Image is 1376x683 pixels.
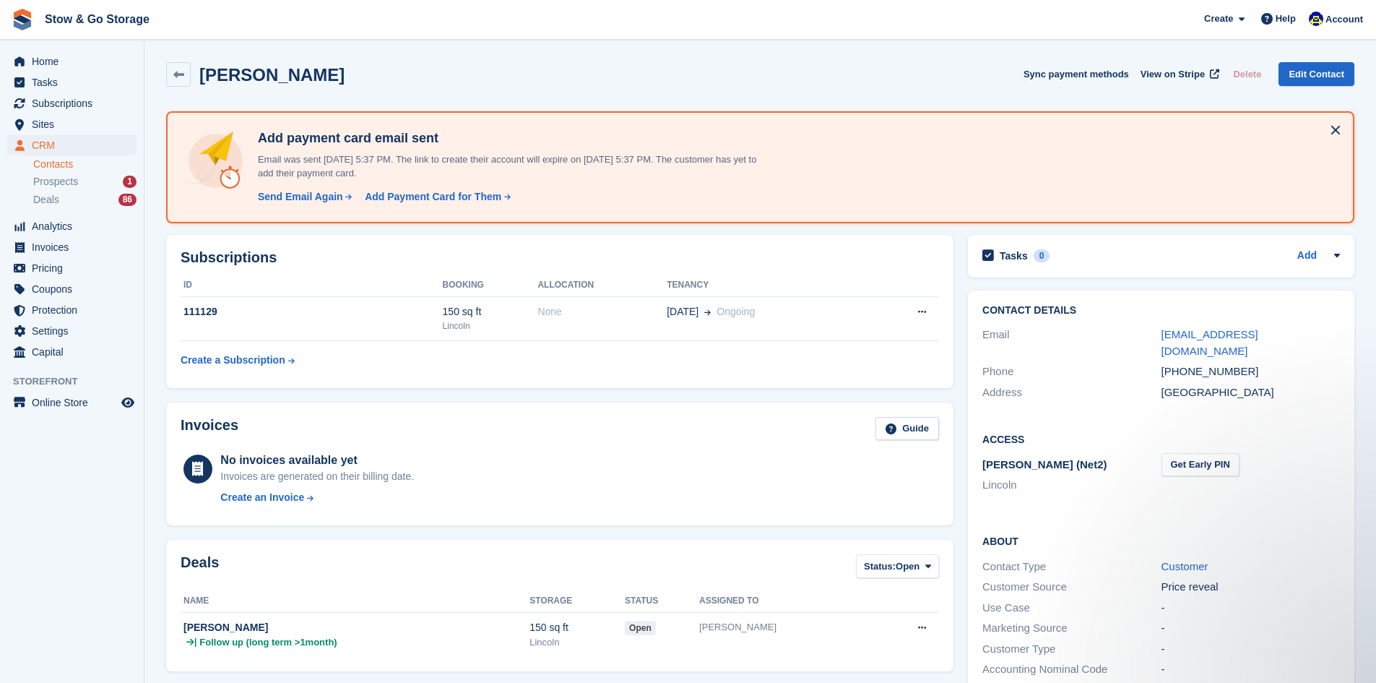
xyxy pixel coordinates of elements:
div: Contact Type [982,559,1161,575]
a: menu [7,237,137,257]
a: menu [7,51,137,72]
div: Send Email Again [258,189,343,205]
div: No invoices available yet [220,452,414,469]
span: Subscriptions [32,93,118,113]
a: [EMAIL_ADDRESS][DOMAIN_NAME] [1161,328,1258,357]
button: Get Early PIN [1161,453,1239,477]
h2: Invoices [181,417,238,441]
div: 1 [123,176,137,188]
div: 111129 [181,304,443,319]
a: Create an Invoice [220,490,414,505]
th: Name [181,590,529,613]
a: menu [7,392,137,413]
div: Add Payment Card for Them [365,189,501,205]
h2: Deals [181,554,219,581]
a: menu [7,300,137,320]
a: menu [7,342,137,362]
span: Pricing [32,258,118,278]
a: Edit Contact [1278,62,1354,86]
th: ID [181,274,443,297]
span: | [194,635,196,650]
span: Sites [32,114,118,134]
a: menu [7,114,137,134]
div: Phone [982,364,1161,380]
div: 150 sq ft [443,304,538,319]
th: Storage [529,590,625,613]
a: menu [7,72,137,93]
div: Accounting Nominal Code [982,661,1161,678]
a: Stow & Go Storage [39,7,155,31]
img: stora-icon-8386f47178a22dfd0bd8f6a31ec36ba5ce8667c1dd55bd0f319d3a0aa187defe.svg [12,9,33,30]
button: Status: Open [856,554,939,578]
div: Create a Subscription [181,353,285,368]
div: [PERSON_NAME] [183,620,529,635]
span: Help [1276,12,1296,26]
div: Lincoln [529,635,625,650]
div: [PERSON_NAME] [699,620,871,635]
a: Create a Subscription [181,347,295,374]
div: - [1161,661,1340,678]
span: Capital [32,342,118,362]
th: Booking [443,274,538,297]
a: View on Stripe [1135,62,1222,86]
div: - [1161,620,1340,637]
div: 0 [1034,249,1050,262]
li: Lincoln [982,477,1161,494]
span: Open [896,559,920,574]
a: menu [7,216,137,236]
h2: Subscriptions [181,249,939,266]
th: Status [625,590,699,613]
img: add-payment-card-4dbda4983b697a7845d177d07a5d71e8a16f1ec00487972de202a45f1e8132f5.svg [185,130,246,192]
span: Deals [33,193,59,207]
span: Invoices [32,237,118,257]
h2: [PERSON_NAME] [199,65,345,85]
img: Rob Good-Stephenson [1309,12,1323,26]
div: Invoices are generated on their billing date. [220,469,414,484]
div: Address [982,385,1161,401]
span: Coupons [32,279,118,299]
div: Marketing Source [982,620,1161,637]
span: Home [32,51,118,72]
span: View on Stripe [1141,67,1205,82]
div: Use Case [982,600,1161,617]
a: Add Payment Card for Them [359,189,512,205]
span: Tasks [32,72,118,93]
span: Online Store [32,392,118,413]
div: Lincoln [443,319,538,332]
p: Email was sent [DATE] 5:37 PM. The link to create their account will expire on [DATE] 5:37 PM. Th... [252,153,758,181]
h2: Access [982,431,1340,446]
span: Analytics [32,216,118,236]
div: [PHONE_NUMBER] [1161,364,1340,380]
a: menu [7,321,137,341]
span: Prospects [33,175,78,189]
a: Guide [875,417,939,441]
span: Status: [864,559,896,574]
h4: Add payment card email sent [252,130,758,147]
div: Email [982,327,1161,359]
span: Ongoing [717,306,755,317]
button: Sync payment methods [1024,62,1129,86]
button: Delete [1227,62,1267,86]
div: 86 [118,194,137,206]
div: - [1161,641,1340,658]
div: 150 sq ft [529,620,625,635]
th: Allocation [537,274,667,297]
span: Settings [32,321,118,341]
span: Protection [32,300,118,320]
a: Contacts [33,158,137,171]
div: - [1161,600,1340,617]
h2: Contact Details [982,305,1340,317]
div: Customer Source [982,579,1161,596]
span: [PERSON_NAME] (Net2) [982,458,1107,471]
span: Storefront [13,374,144,389]
span: CRM [32,135,118,155]
a: Prospects 1 [33,174,137,189]
a: menu [7,135,137,155]
th: Assigned to [699,590,871,613]
h2: About [982,533,1340,548]
a: menu [7,258,137,278]
div: Price reveal [1161,579,1340,596]
a: menu [7,93,137,113]
span: Account [1325,12,1363,27]
th: Tenancy [667,274,870,297]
